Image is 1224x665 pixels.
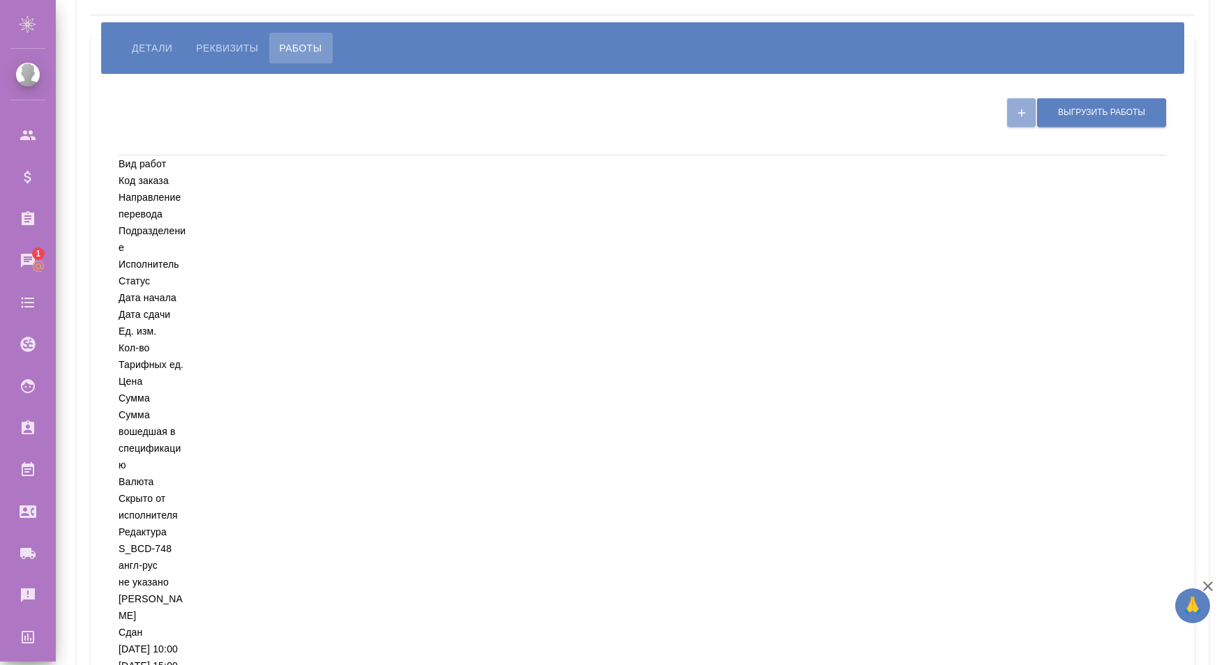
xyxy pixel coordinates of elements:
div: Кол-во [119,339,188,356]
span: Реквизиты [196,40,258,56]
div: [PERSON_NAME] [119,590,188,624]
div: Сдан [119,624,188,641]
div: Сумма вошедшая в спецификацию [119,406,188,473]
span: 1 [27,247,49,261]
div: Ед. изм. [119,323,188,339]
div: Исполнитель [119,256,188,273]
a: 1 [3,243,52,278]
button: 🙏 [1175,588,1210,623]
div: Код заказа [119,172,188,189]
div: Цена [119,373,188,390]
span: Детали [132,40,172,56]
div: S_BCD-748 [119,540,188,557]
div: Вид работ [119,155,188,172]
button: Выгрузить работы [1037,98,1166,127]
span: Работы [280,40,322,56]
div: Валюта [119,473,188,490]
div: англ-рус [119,557,188,574]
div: Дата начала [119,289,188,306]
div: Подразделение [119,222,188,256]
div: Редактура [119,523,188,540]
div: Сумма [119,390,188,406]
div: Скрыто от исполнителя [119,490,188,523]
div: Направление перевода [119,189,188,222]
div: Дата сдачи [119,306,188,323]
div: [DATE] 10:00 [119,641,188,657]
span: 🙏 [1181,591,1204,620]
div: Статус [119,273,188,289]
span: Выгрузить работы [1058,107,1145,119]
div: не указано [119,574,188,590]
div: Тарифных ед. [119,356,188,373]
